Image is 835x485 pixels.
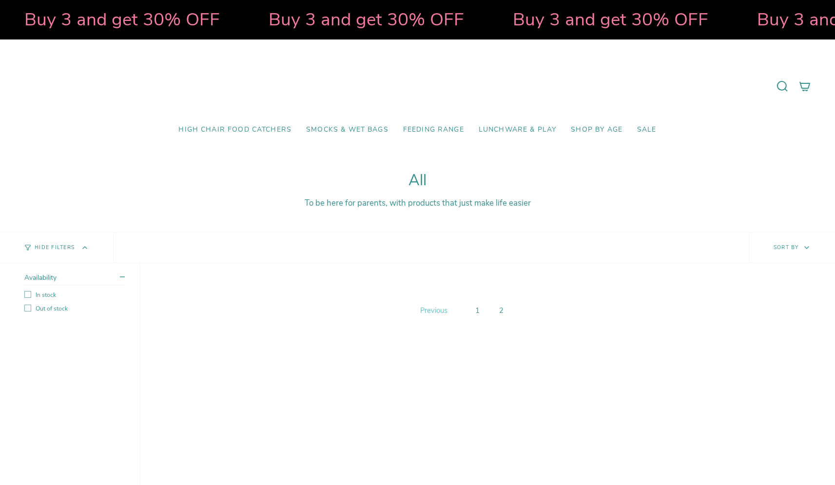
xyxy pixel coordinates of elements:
label: In stock [24,291,125,299]
span: To be here for parents, with products that just make life easier [305,197,531,209]
span: Hide Filters [35,245,75,251]
a: Previous [418,303,450,318]
a: Lunchware & Play [471,118,563,141]
span: Smocks & Wet Bags [306,126,388,134]
strong: Buy 3 and get 30% OFF [513,7,708,32]
label: Out of stock [24,305,125,312]
a: Shop by Age [563,118,630,141]
a: Mumma’s Little Helpers [333,54,502,118]
span: Availability [24,273,57,282]
a: 1 [471,304,484,317]
h1: All [24,172,811,190]
summary: Availability [24,273,125,285]
a: SALE [630,118,664,141]
span: SALE [637,126,657,134]
button: Sort by [749,233,835,263]
a: Smocks & Wet Bags [299,118,396,141]
span: Sort by [774,244,799,251]
a: 2 [495,304,507,317]
strong: Buy 3 and get 30% OFF [269,7,464,32]
span: Lunchware & Play [479,126,556,134]
a: High Chair Food Catchers [171,118,299,141]
strong: Buy 3 and get 30% OFF [24,7,220,32]
span: Feeding Range [403,126,464,134]
a: Feeding Range [396,118,471,141]
span: Previous [420,306,447,315]
span: Shop by Age [571,126,622,134]
span: High Chair Food Catchers [178,126,291,134]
